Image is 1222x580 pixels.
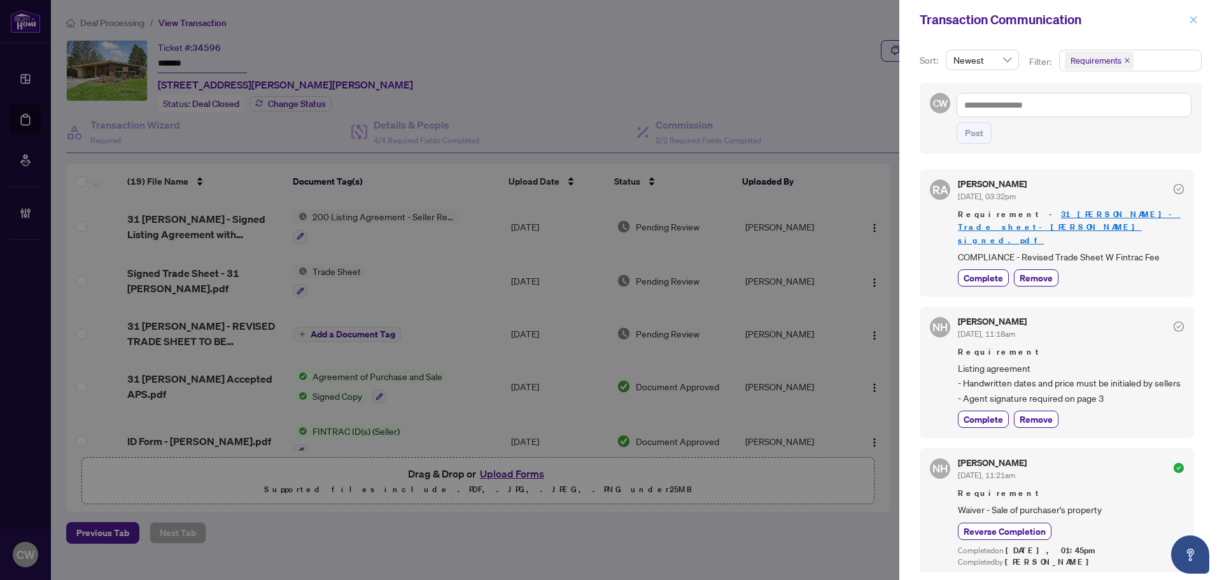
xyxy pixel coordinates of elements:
span: Reverse Completion [964,525,1046,538]
span: check-circle [1174,463,1184,473]
h5: [PERSON_NAME] [958,180,1027,188]
a: 31 [PERSON_NAME]-Trade sheet-[PERSON_NAME] signed.pdf [958,209,1181,245]
span: [PERSON_NAME] [1005,556,1096,567]
span: Remove [1020,271,1053,285]
span: check-circle [1174,322,1184,332]
span: Remove [1020,413,1053,426]
h5: [PERSON_NAME] [958,317,1027,326]
span: Complete [964,271,1003,285]
button: Complete [958,411,1009,428]
span: Requirements [1071,54,1121,67]
span: NH [932,319,948,336]
div: Completed by [958,556,1184,569]
span: COMPLIANCE - Revised Trade Sheet W Fintrac Fee [958,250,1184,264]
button: Remove [1014,411,1058,428]
span: Requirement [958,487,1184,500]
span: [DATE], 01:45pm [1006,545,1097,556]
span: Requirements [1065,52,1134,69]
button: Post [957,122,992,144]
span: CW [932,96,948,111]
span: Requirement - [958,208,1184,246]
button: Remove [1014,269,1058,286]
span: [DATE], 11:21am [958,470,1015,480]
span: [DATE], 03:32pm [958,192,1016,201]
span: NH [932,460,948,477]
span: close [1124,57,1130,64]
div: Completed on [958,545,1184,557]
span: [DATE], 11:18am [958,329,1015,339]
span: Listing agreement - Handwritten dates and price must be initialed by sellers - Agent signature re... [958,361,1184,406]
p: Sort: [920,53,941,67]
span: Newest [953,50,1011,69]
h5: [PERSON_NAME] [958,458,1027,467]
span: Complete [964,413,1003,426]
span: check-circle [1174,184,1184,194]
span: RA [932,181,948,199]
span: Waiver - Sale of purchaser's property [958,502,1184,517]
button: Reverse Completion [958,523,1051,540]
div: Transaction Communication [920,10,1185,29]
p: Filter: [1029,55,1053,69]
span: close [1189,15,1198,24]
button: Open asap [1171,535,1209,574]
button: Complete [958,269,1009,286]
span: Requirement [958,346,1184,358]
